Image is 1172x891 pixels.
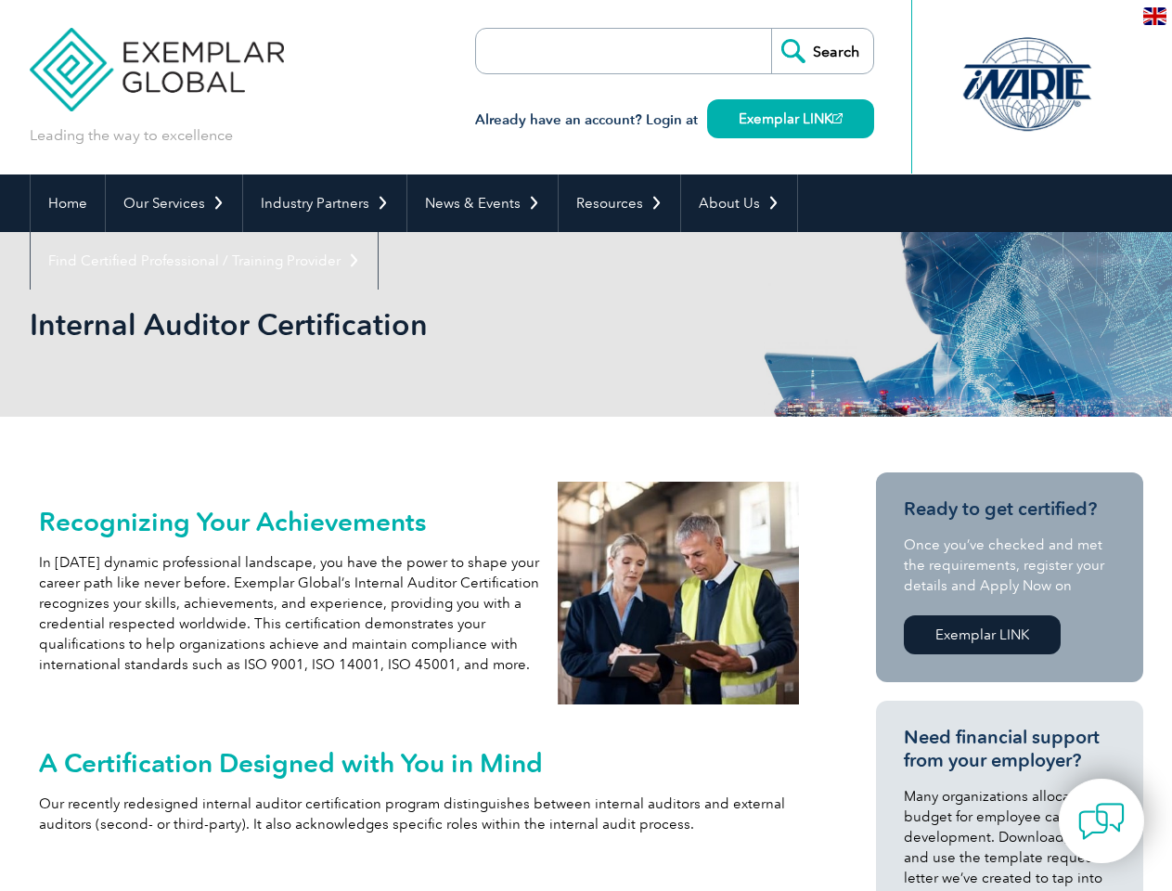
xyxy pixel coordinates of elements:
[39,507,540,536] h2: Recognizing Your Achievements
[904,615,1061,654] a: Exemplar LINK
[1078,798,1125,845] img: contact-chat.png
[904,497,1115,521] h3: Ready to get certified?
[39,794,800,834] p: Our recently redesigned internal auditor certification program distinguishes between internal aud...
[558,482,799,704] img: internal auditors
[1143,7,1166,25] img: en
[39,748,800,778] h2: A Certification Designed with You in Mind
[904,535,1115,596] p: Once you’ve checked and met the requirements, register your details and Apply Now on
[106,174,242,232] a: Our Services
[559,174,680,232] a: Resources
[475,109,874,132] h3: Already have an account? Login at
[30,306,742,342] h1: Internal Auditor Certification
[407,174,558,232] a: News & Events
[681,174,797,232] a: About Us
[39,552,540,675] p: In [DATE] dynamic professional landscape, you have the power to shape your career path like never...
[707,99,874,138] a: Exemplar LINK
[31,174,105,232] a: Home
[832,113,843,123] img: open_square.png
[904,726,1115,772] h3: Need financial support from your employer?
[30,125,233,146] p: Leading the way to excellence
[243,174,406,232] a: Industry Partners
[771,29,873,73] input: Search
[31,232,378,290] a: Find Certified Professional / Training Provider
